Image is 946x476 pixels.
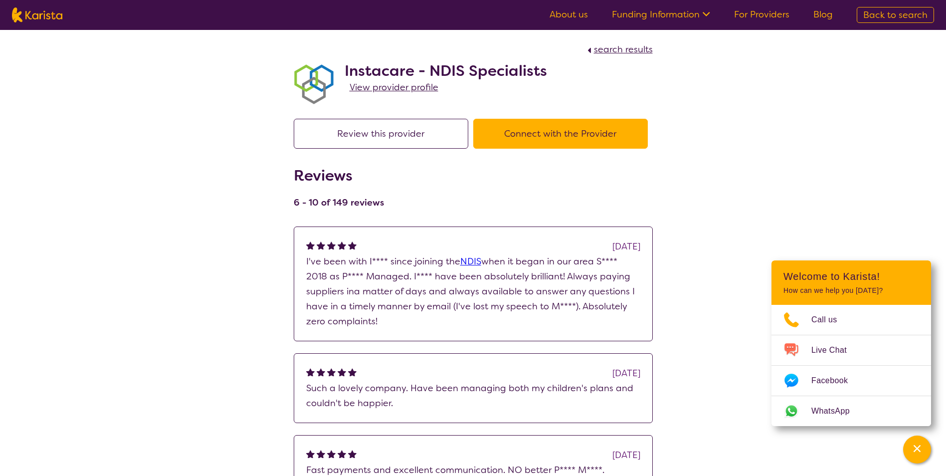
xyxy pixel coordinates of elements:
[811,312,849,327] span: Call us
[306,241,315,249] img: fullstar
[317,368,325,376] img: fullstar
[345,62,547,80] h2: Instacare - NDIS Specialists
[771,396,931,426] a: Web link opens in a new tab.
[327,368,336,376] img: fullstar
[294,167,384,185] h2: Reviews
[903,436,931,464] button: Channel Menu
[306,368,315,376] img: fullstar
[734,8,789,20] a: For Providers
[306,450,315,458] img: fullstar
[350,81,438,93] span: View provider profile
[811,404,862,419] span: WhatsApp
[612,8,710,20] a: Funding Information
[811,343,859,358] span: Live Chat
[348,450,357,458] img: fullstar
[338,450,346,458] img: fullstar
[338,241,346,249] img: fullstar
[771,260,931,426] div: Channel Menu
[348,368,357,376] img: fullstar
[473,119,648,149] button: Connect with the Provider
[294,128,473,140] a: Review this provider
[612,239,640,254] div: [DATE]
[594,43,653,55] span: search results
[612,366,640,381] div: [DATE]
[317,241,325,249] img: fullstar
[585,43,653,55] a: search results
[550,8,588,20] a: About us
[863,9,928,21] span: Back to search
[306,254,640,329] p: I've been with I**** since joining the when it began in our area S**** 2018 as P**** Managed. I**...
[12,7,62,22] img: Karista logo
[811,373,860,388] span: Facebook
[473,128,653,140] a: Connect with the Provider
[348,241,357,249] img: fullstar
[813,8,833,20] a: Blog
[460,255,481,267] a: NDIS
[783,286,919,295] p: How can we help you [DATE]?
[612,448,640,463] div: [DATE]
[294,64,334,104] img: obkhna0zu27zdd4ubuus.png
[771,305,931,426] ul: Choose channel
[350,80,438,95] a: View provider profile
[783,270,919,282] h2: Welcome to Karista!
[338,368,346,376] img: fullstar
[294,197,384,209] h4: 6 - 10 of 149 reviews
[294,119,468,149] button: Review this provider
[327,450,336,458] img: fullstar
[306,381,640,411] p: Such a lovely company. Have been managing both my children's plans and couldn't be happier.
[317,450,325,458] img: fullstar
[857,7,934,23] a: Back to search
[327,241,336,249] img: fullstar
